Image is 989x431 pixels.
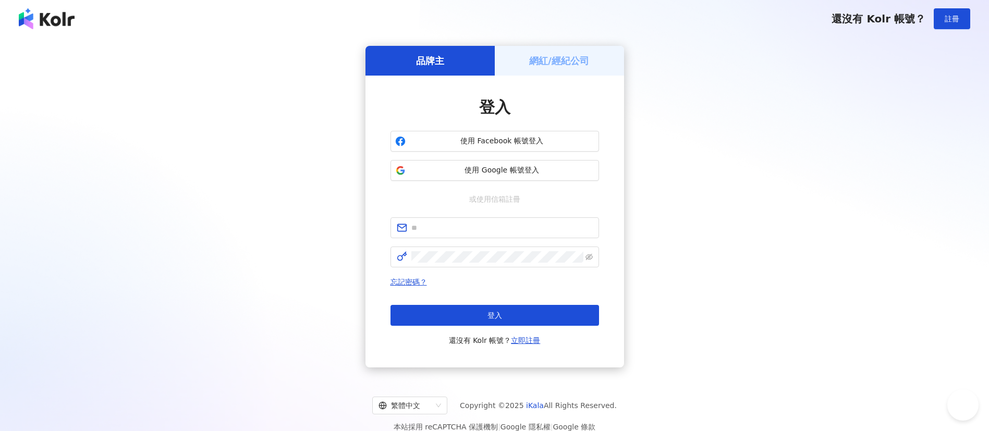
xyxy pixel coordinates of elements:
[585,253,593,261] span: eye-invisible
[947,389,979,421] iframe: Help Scout Beacon - Open
[378,397,432,414] div: 繁體中文
[487,311,502,319] span: 登入
[410,136,594,146] span: 使用 Facebook 帳號登入
[511,336,540,344] a: 立即註冊
[945,15,959,23] span: 註冊
[526,401,544,410] a: iKala
[19,8,75,29] img: logo
[410,165,594,176] span: 使用 Google 帳號登入
[390,131,599,152] button: 使用 Facebook 帳號登入
[479,98,510,116] span: 登入
[934,8,970,29] button: 註冊
[460,399,617,412] span: Copyright © 2025 All Rights Reserved.
[551,423,553,431] span: |
[500,423,551,431] a: Google 隱私權
[553,423,595,431] a: Google 條款
[462,193,528,205] span: 或使用信箱註冊
[498,423,500,431] span: |
[529,54,589,67] h5: 網紅/經紀公司
[449,334,541,347] span: 還沒有 Kolr 帳號？
[390,305,599,326] button: 登入
[390,160,599,181] button: 使用 Google 帳號登入
[416,54,444,67] h5: 品牌主
[390,278,427,286] a: 忘記密碼？
[832,13,925,25] span: 還沒有 Kolr 帳號？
